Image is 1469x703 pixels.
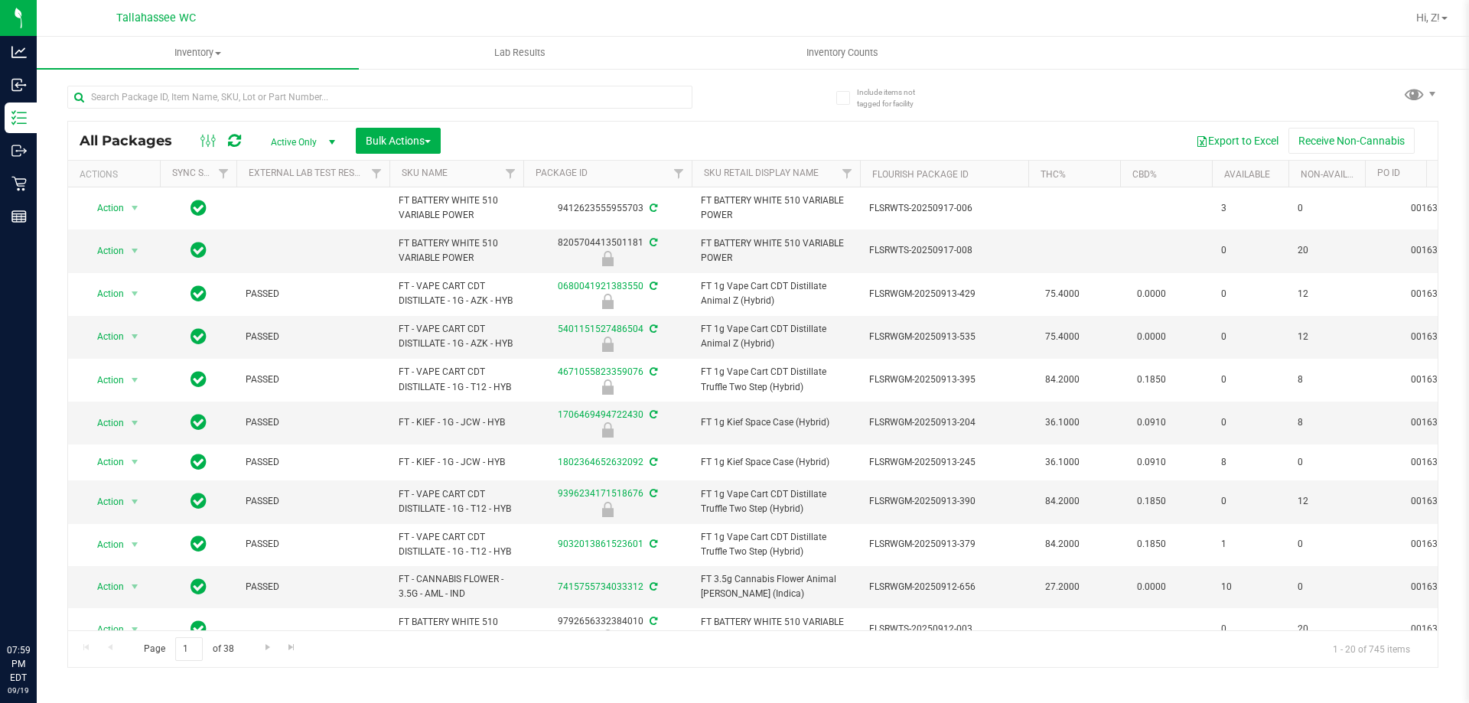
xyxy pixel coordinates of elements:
a: 00163497 [1411,539,1454,549]
span: FLSRWTS-20250917-008 [869,243,1019,258]
span: Sync from Compliance System [647,281,657,291]
a: 1802364652632092 [558,457,643,467]
span: In Sync [191,326,207,347]
a: Filter [211,161,236,187]
span: 0 [1221,622,1279,636]
span: FT BATTERY WHITE 510 VARIABLE POWER [701,194,851,223]
span: 12 [1298,287,1356,301]
span: Action [83,197,125,219]
a: 1706469494722430 [558,409,643,420]
span: In Sync [191,490,207,512]
span: Tallahassee WC [116,11,196,24]
div: Newly Received [521,337,694,352]
a: Filter [835,161,860,187]
a: Filter [666,161,692,187]
a: Package ID [536,168,588,178]
span: 0 [1221,243,1279,258]
span: Page of 38 [131,637,246,661]
a: 00163495 [1411,623,1454,634]
a: Sync Status [172,168,231,178]
a: Filter [498,161,523,187]
span: In Sync [191,283,207,304]
span: 36.1000 [1037,412,1087,434]
span: 0 [1221,373,1279,387]
span: 0 [1298,580,1356,594]
span: select [125,197,145,219]
span: select [125,326,145,347]
span: In Sync [191,412,207,433]
span: 0 [1221,494,1279,509]
p: 09/19 [7,685,30,696]
span: FT 1g Vape Cart CDT Distillate Truffle Two Step (Hybrid) [701,530,851,559]
span: PASSED [246,494,380,509]
span: 0.0000 [1129,326,1174,348]
span: 1 [1221,537,1279,552]
span: 1 - 20 of 745 items [1321,637,1422,660]
span: select [125,283,145,304]
span: Sync from Compliance System [647,581,657,592]
span: 0 [1298,537,1356,552]
span: FT BATTERY WHITE 510 VARIABLE POWER [701,615,851,644]
span: Sync from Compliance System [647,237,657,248]
span: FLSRWTS-20250917-006 [869,201,1019,216]
span: Sync from Compliance System [647,409,657,420]
span: PASSED [246,330,380,344]
span: PASSED [246,455,380,470]
a: 5401151527486504 [558,324,643,334]
span: 0.0000 [1129,576,1174,598]
span: 75.4000 [1037,283,1087,305]
span: Sync from Compliance System [647,457,657,467]
div: 9792656332384010 [521,614,694,644]
span: PASSED [246,415,380,430]
a: 00163497 [1411,457,1454,467]
span: Action [83,534,125,555]
inline-svg: Inbound [11,77,27,93]
span: 12 [1298,330,1356,344]
div: Newly Received [521,502,694,517]
span: 0.1850 [1129,369,1174,391]
span: In Sync [191,239,207,261]
span: Action [83,369,125,391]
inline-svg: Reports [11,209,27,224]
div: Newly Received [521,294,694,309]
span: 8 [1221,455,1279,470]
span: Action [83,240,125,262]
iframe: Resource center [15,581,61,627]
span: FLSRWGM-20250913-429 [869,287,1019,301]
span: FLSRWTS-20250912-003 [869,622,1019,636]
span: FT - CANNABIS FLOWER - 3.5G - AML - IND [399,572,514,601]
span: 0 [1298,455,1356,470]
a: THC% [1041,169,1066,180]
span: Action [83,619,125,640]
a: PO ID [1377,168,1400,178]
span: 0.1850 [1129,490,1174,513]
span: FT BATTERY WHITE 510 VARIABLE POWER [399,236,514,265]
span: 84.2000 [1037,369,1087,391]
span: select [125,491,145,513]
span: select [125,369,145,391]
span: Lab Results [474,46,566,60]
a: 4671055823359076 [558,366,643,377]
a: 00163497 [1411,417,1454,428]
a: CBD% [1132,169,1157,180]
span: FT 1g Kief Space Case (Hybrid) [701,415,851,430]
div: Newly Received [521,422,694,438]
span: Action [83,283,125,304]
span: FLSRWGM-20250913-535 [869,330,1019,344]
span: FT - VAPE CART CDT DISTILLATE - 1G - T12 - HYB [399,487,514,516]
span: 84.2000 [1037,533,1087,555]
span: PASSED [246,537,380,552]
span: Include items not tagged for facility [857,86,933,109]
span: Hi, Z! [1416,11,1440,24]
a: 00163497 [1411,288,1454,299]
span: 0 [1221,415,1279,430]
a: Inventory Counts [681,37,1003,69]
span: 0 [1221,287,1279,301]
span: FT 1g Vape Cart CDT Distillate Truffle Two Step (Hybrid) [701,365,851,394]
span: 20 [1298,622,1356,636]
span: 0 [1298,201,1356,216]
span: FLSRWGM-20250913-204 [869,415,1019,430]
a: Non-Available [1301,169,1369,180]
input: Search Package ID, Item Name, SKU, Lot or Part Number... [67,86,692,109]
span: In Sync [191,618,207,640]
